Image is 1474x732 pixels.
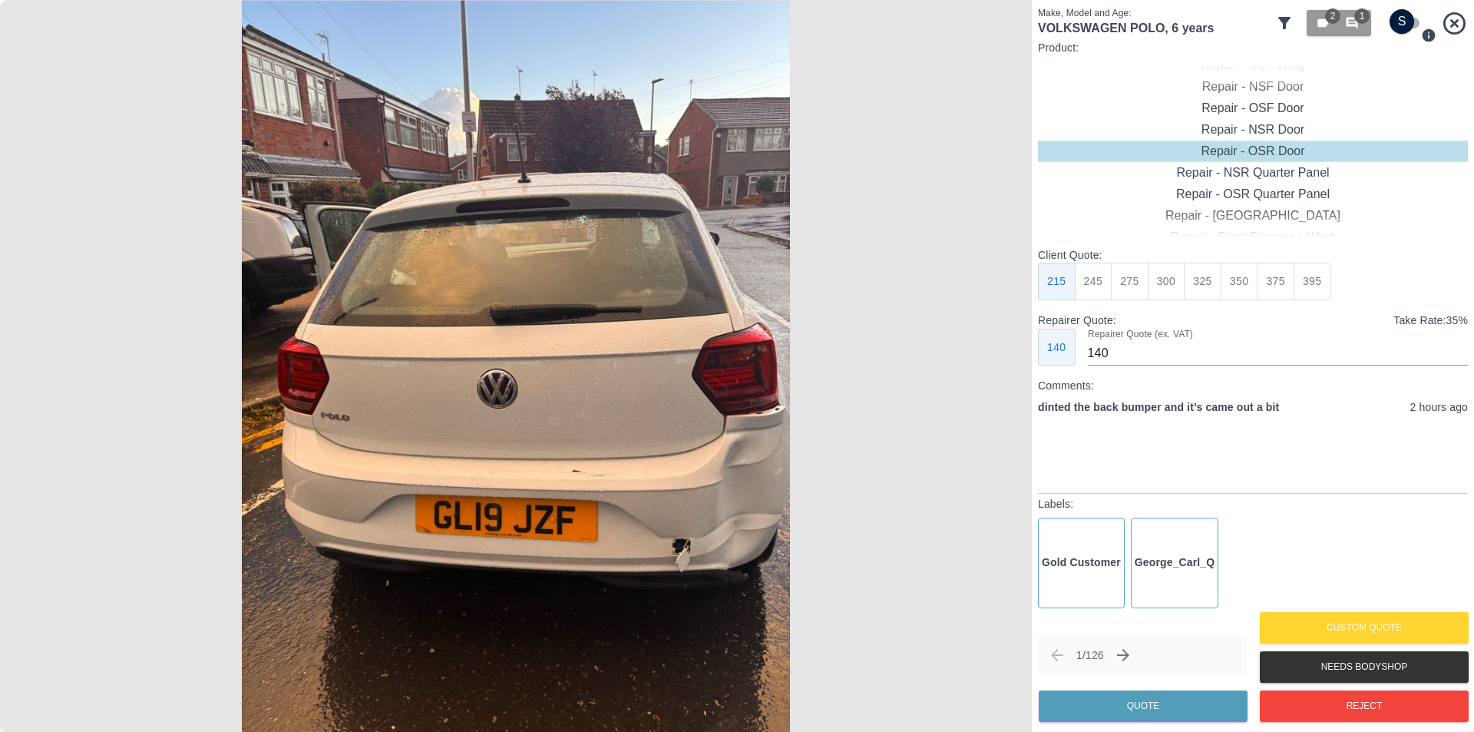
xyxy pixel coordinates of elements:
p: George_Carl_Q [1135,555,1215,571]
div: Repair - NSR Quarter Panel [1038,162,1468,184]
p: 2 hours ago [1410,399,1468,416]
button: 395 [1294,263,1331,300]
div: Repair - [GEOGRAPHIC_DATA] [1038,205,1468,227]
button: 275 [1111,263,1148,300]
p: Comments: [1038,378,1468,393]
button: Next claim [1110,642,1136,668]
span: 2 [1325,8,1340,24]
p: 1 / 126 [1076,648,1104,663]
label: Repairer Quote (ex. VAT) [1088,327,1193,340]
div: Repair - NSR Door [1038,119,1468,141]
p: Client Quote: [1038,247,1468,263]
button: 300 [1148,263,1185,300]
span: 1 [1354,8,1370,24]
button: 21 [1307,10,1371,36]
button: 245 [1075,263,1112,300]
p: Product: [1038,40,1468,55]
p: Take Rate: 35 % [1393,313,1468,329]
button: 375 [1257,263,1294,300]
button: 215 [1038,263,1076,300]
div: Repair - Front Bumper + Wing [1038,227,1468,248]
span: Previous claim (← or ↑) [1044,642,1070,668]
p: dinted the back bumper and it’s came out a bit [1038,399,1279,416]
p: Repairer Quote: [1038,313,1116,328]
svg: Press Q to switch [1421,28,1436,43]
button: 325 [1184,263,1221,300]
button: Reject [1260,691,1469,722]
p: Labels: [1038,496,1468,512]
button: Quote [1039,691,1248,722]
div: Repair - OSF Door [1038,98,1468,119]
button: Needs Bodyshop [1260,651,1469,683]
div: Repair - NSF Door [1038,76,1468,98]
div: Repair - OSR Door [1038,141,1468,162]
button: Custom Quote [1260,612,1469,644]
span: Next/Skip claim (→ or ↓) [1110,642,1136,668]
p: Make, Model and Age: [1038,6,1269,20]
div: Repair - OSR Quarter Panel [1038,184,1468,205]
button: 350 [1221,263,1258,300]
div: Repair - OSF Wing [1038,55,1468,76]
p: Gold Customer [1042,555,1121,571]
button: 140 [1038,329,1076,366]
h1: VOLKSWAGEN POLO , 6 years [1038,20,1269,36]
